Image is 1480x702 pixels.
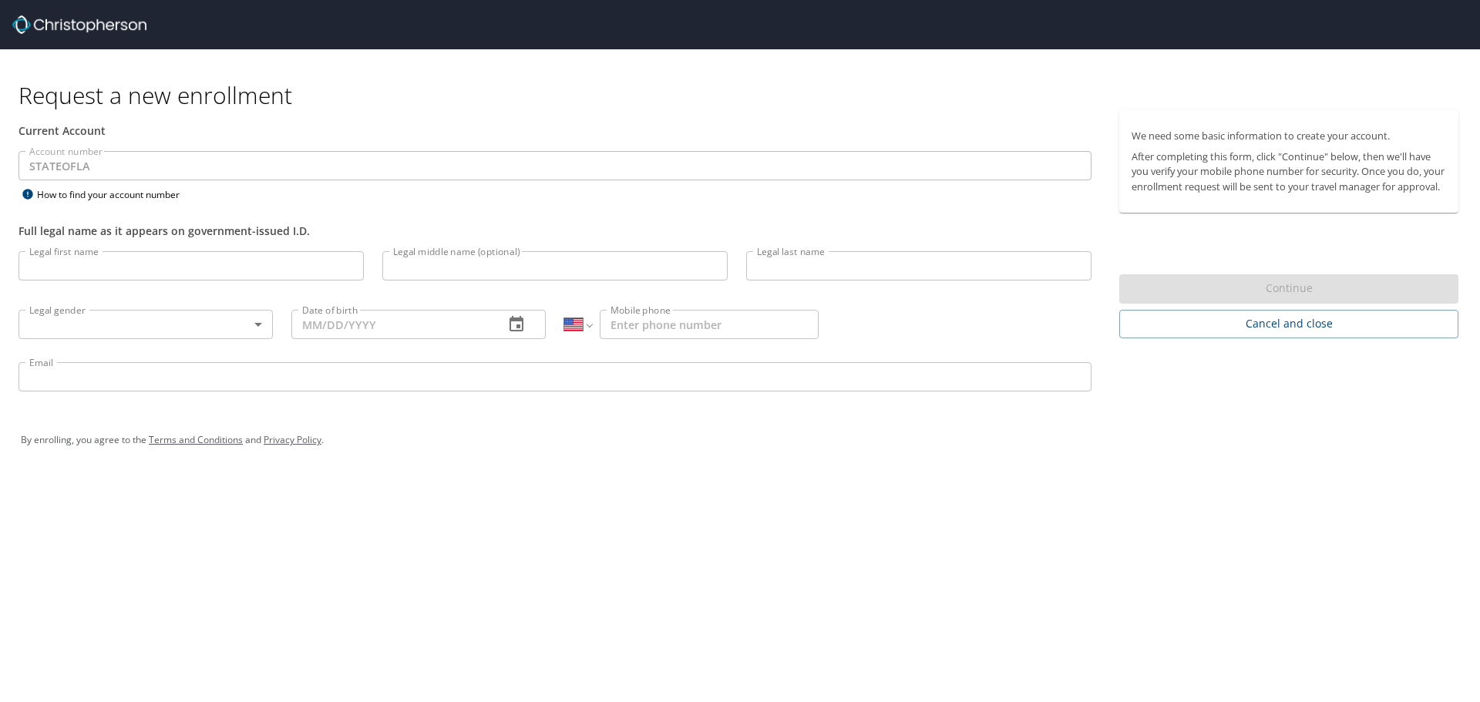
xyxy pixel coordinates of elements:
[21,421,1459,459] div: By enrolling, you agree to the and .
[18,223,1091,239] div: Full legal name as it appears on government-issued I.D.
[264,433,321,446] a: Privacy Policy
[18,123,1091,139] div: Current Account
[1132,129,1446,143] p: We need some basic information to create your account.
[18,80,1471,110] h1: Request a new enrollment
[1132,149,1446,194] p: After completing this form, click "Continue" below, then we'll have you verify your mobile phone ...
[18,185,211,204] div: How to find your account number
[600,310,819,339] input: Enter phone number
[291,310,492,339] input: MM/DD/YYYY
[18,310,273,339] div: ​
[1119,310,1458,338] button: Cancel and close
[149,433,243,446] a: Terms and Conditions
[1132,314,1446,334] span: Cancel and close
[12,15,146,34] img: cbt logo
